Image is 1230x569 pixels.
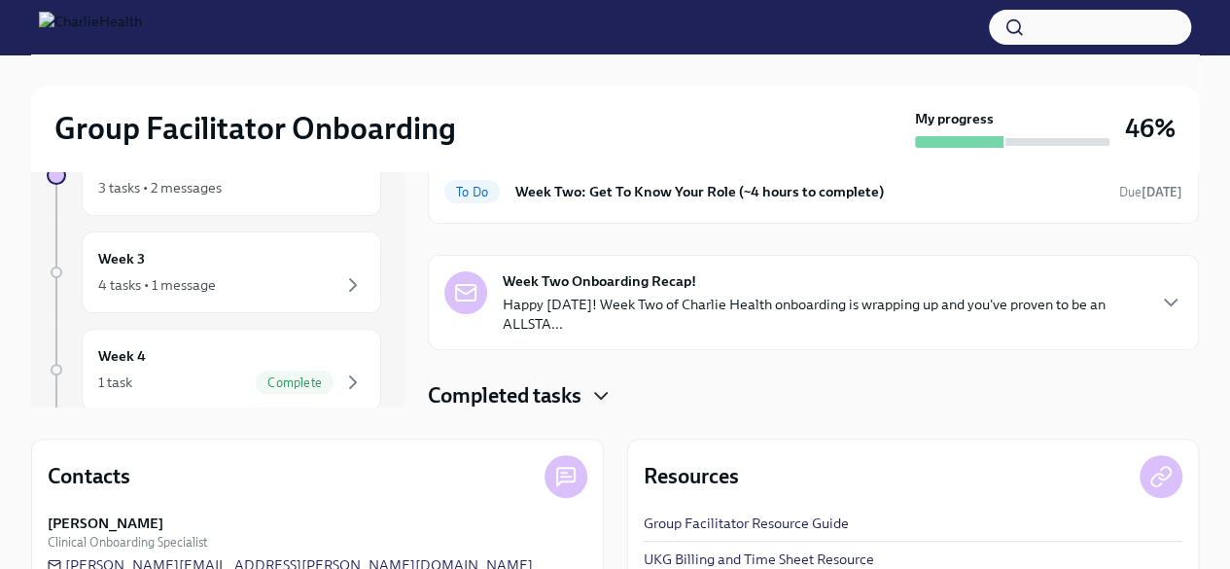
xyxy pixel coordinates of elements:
img: CharlieHealth [39,12,142,43]
a: Week 34 tasks • 1 message [47,231,381,313]
h6: Week 4 [98,345,146,367]
span: August 11th, 2025 10:00 [1119,183,1182,201]
div: 4 tasks • 1 message [98,275,216,295]
strong: My progress [915,109,994,128]
h6: Week Two: Get To Know Your Role (~4 hours to complete) [515,181,1104,202]
div: 1 task [98,373,132,392]
a: Week 23 tasks • 2 messages [47,134,381,216]
h4: Contacts [48,462,130,491]
div: 3 tasks • 2 messages [98,178,222,197]
h4: Completed tasks [428,381,581,410]
p: Happy [DATE]! Week Two of Charlie Health onboarding is wrapping up and you've proven to be an ALL... [503,295,1143,334]
strong: [DATE] [1142,185,1182,199]
h4: Resources [644,462,739,491]
a: Group Facilitator Resource Guide [644,514,849,533]
span: Due [1119,185,1182,199]
a: To DoWeek Two: Get To Know Your Role (~4 hours to complete)Due[DATE] [444,176,1182,207]
span: Clinical Onboarding Specialist [48,533,207,551]
span: Complete [256,375,334,390]
span: To Do [444,185,500,199]
h3: 46% [1125,111,1176,146]
a: Week 41 taskComplete [47,329,381,410]
strong: [PERSON_NAME] [48,514,163,533]
a: UKG Billing and Time Sheet Resource [644,550,874,569]
h2: Group Facilitator Onboarding [54,109,456,148]
strong: Week Two Onboarding Recap! [503,271,696,291]
h6: Week 3 [98,248,145,269]
div: Completed tasks [428,381,1199,410]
